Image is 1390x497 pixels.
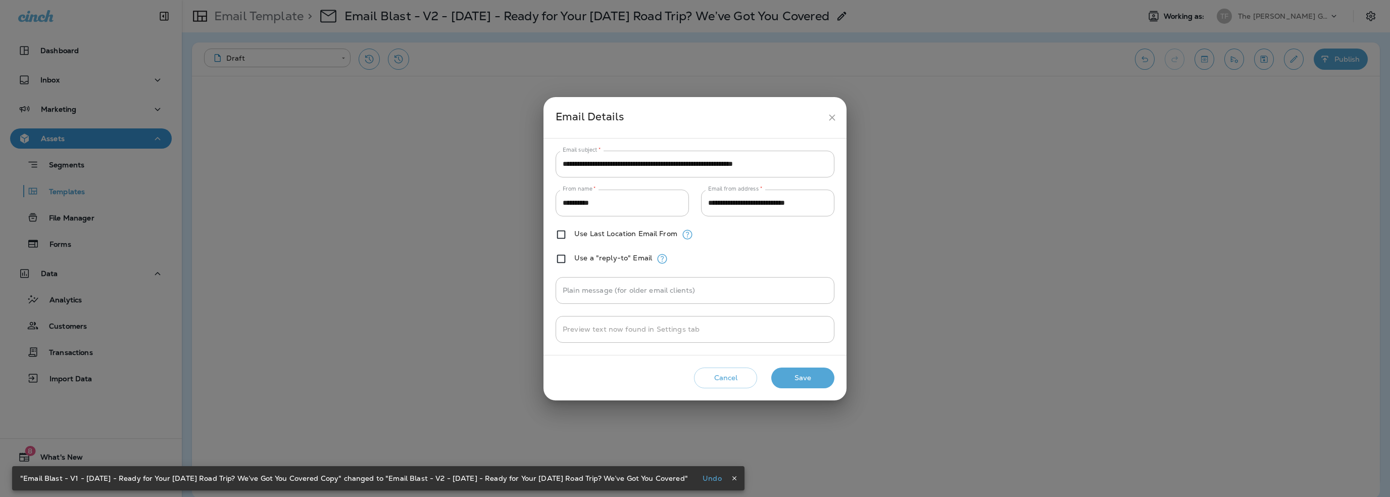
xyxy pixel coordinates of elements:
label: Email subject [563,146,601,154]
label: From name [563,185,596,193]
label: Use a "reply-to" Email [574,254,652,262]
button: Cancel [694,368,757,388]
button: Save [771,368,834,388]
div: Email Details [556,108,823,127]
div: "Email Blast - V1 - [DATE] - Ready for Your [DATE] Road Trip? We’ve Got You Covered Copy" changed... [20,469,688,487]
p: Undo [703,474,722,482]
label: Email from address [708,185,762,193]
button: close [823,108,841,127]
label: Use Last Location Email From [574,230,677,238]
